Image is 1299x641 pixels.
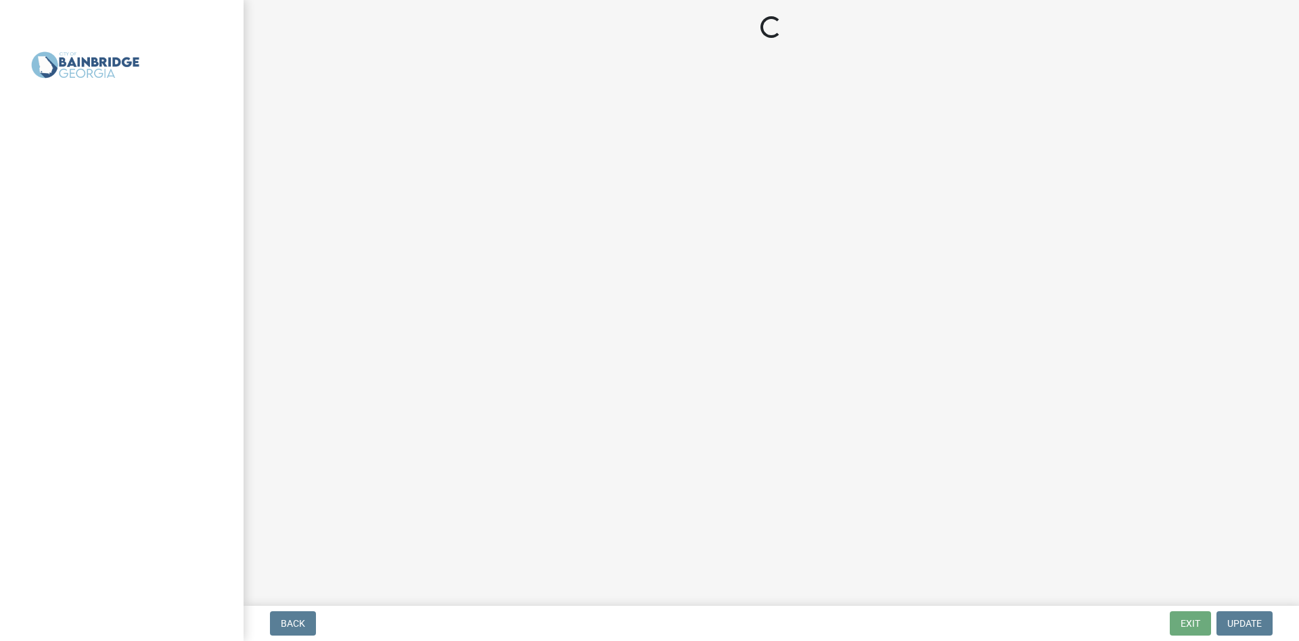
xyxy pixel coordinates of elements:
button: Update [1216,611,1273,636]
button: Exit [1170,611,1211,636]
button: Back [270,611,316,636]
span: Back [281,618,305,629]
img: City of Bainbridge, Georgia (Canceled) [27,14,143,116]
span: Update [1227,618,1262,629]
